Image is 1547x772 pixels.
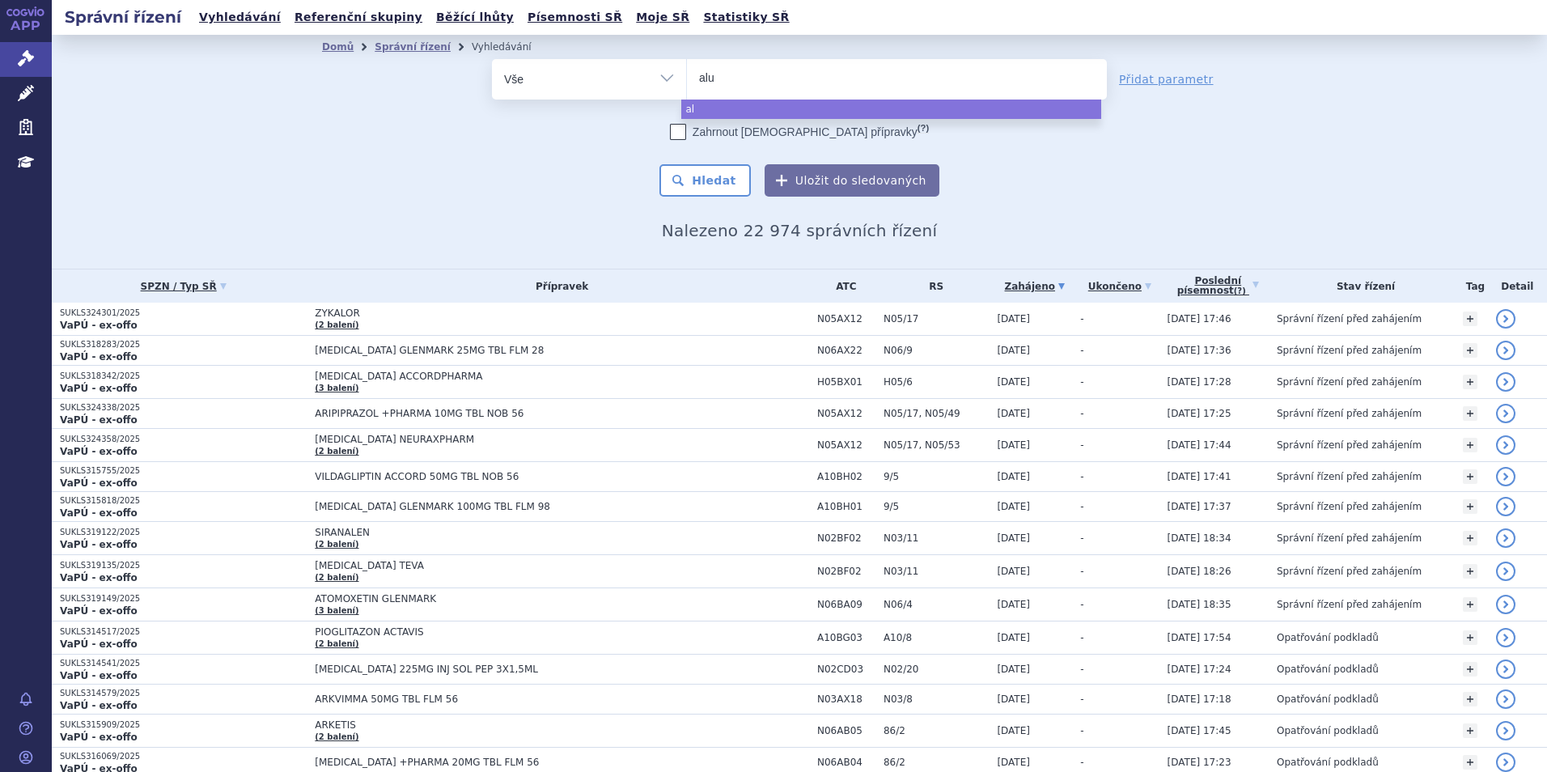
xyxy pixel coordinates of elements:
[997,313,1030,324] span: [DATE]
[60,605,138,617] strong: VaPÚ - ex-offo
[1168,408,1231,419] span: [DATE] 17:25
[884,313,989,324] span: N05/17
[1488,269,1547,303] th: Detail
[1277,501,1422,512] span: Správní řízení před zahájením
[997,439,1030,451] span: [DATE]
[884,632,989,643] span: A10/8
[681,100,1101,119] li: al
[817,566,875,577] span: N02BF02
[1277,664,1379,675] span: Opatřování podkladů
[1496,595,1515,614] a: detail
[1168,439,1231,451] span: [DATE] 17:44
[884,694,989,705] span: N03/8
[60,383,138,394] strong: VaPÚ - ex-offo
[1080,632,1083,643] span: -
[315,384,358,392] a: (3 balení)
[1168,345,1231,356] span: [DATE] 17:36
[659,164,751,197] button: Hledat
[1496,435,1515,455] a: detail
[1277,408,1422,419] span: Správní řízení před zahájením
[817,376,875,388] span: H05BX01
[315,626,719,638] span: PIOGLITAZON ACTAVIS
[884,725,989,736] span: 86/2
[1496,628,1515,647] a: detail
[1080,664,1083,675] span: -
[997,408,1030,419] span: [DATE]
[1496,660,1515,679] a: detail
[997,725,1030,736] span: [DATE]
[1119,71,1214,87] a: Přidat parametr
[1463,406,1477,421] a: +
[1080,313,1083,324] span: -
[884,757,989,768] span: 86/2
[315,560,719,571] span: [MEDICAL_DATA] TEVA
[1168,694,1231,705] span: [DATE] 17:18
[817,532,875,544] span: N02BF02
[1080,408,1083,419] span: -
[1496,721,1515,740] a: detail
[1496,562,1515,581] a: detail
[817,757,875,768] span: N06AB04
[60,308,307,319] p: SUKLS324301/2025
[662,221,937,240] span: Nalezeno 22 974 správních řízení
[1277,757,1379,768] span: Opatřování podkladů
[1080,471,1083,482] span: -
[997,664,1030,675] span: [DATE]
[1277,532,1422,544] span: Správní řízení před zahájením
[817,471,875,482] span: A10BH02
[60,539,138,550] strong: VaPÚ - ex-offo
[523,6,627,28] a: Písemnosti SŘ
[884,439,989,451] span: N05/17, N05/53
[315,573,358,582] a: (2 balení)
[817,313,875,324] span: N05AX12
[60,465,307,477] p: SUKLS315755/2025
[1277,632,1379,643] span: Opatřování podkladů
[817,664,875,675] span: N02CD03
[315,527,719,538] span: SIRANALEN
[1463,469,1477,484] a: +
[1463,755,1477,770] a: +
[884,532,989,544] span: N03/11
[60,700,138,711] strong: VaPÚ - ex-offo
[1277,725,1379,736] span: Opatřování podkladů
[1168,599,1231,610] span: [DATE] 18:35
[1496,404,1515,423] a: detail
[60,732,138,743] strong: VaPÚ - ex-offo
[315,408,719,419] span: ARIPIPRAZOL +PHARMA 10MG TBL NOB 56
[884,345,989,356] span: N06/9
[884,664,989,675] span: N02/20
[315,757,719,768] span: [MEDICAL_DATA] +PHARMA 20MG TBL FLM 56
[884,471,989,482] span: 9/5
[315,719,719,731] span: ARKETIS
[1463,375,1477,389] a: +
[1168,501,1231,512] span: [DATE] 17:37
[60,638,138,650] strong: VaPÚ - ex-offo
[997,694,1030,705] span: [DATE]
[315,501,719,512] span: [MEDICAL_DATA] GLENMARK 100MG TBL FLM 98
[52,6,194,28] h2: Správní řízení
[60,320,138,331] strong: VaPÚ - ex-offo
[1080,532,1083,544] span: -
[884,376,989,388] span: H05/6
[997,501,1030,512] span: [DATE]
[60,339,307,350] p: SUKLS318283/2025
[1168,313,1231,324] span: [DATE] 17:46
[1168,532,1231,544] span: [DATE] 18:34
[817,501,875,512] span: A10BH01
[60,688,307,699] p: SUKLS314579/2025
[322,41,354,53] a: Domů
[315,471,719,482] span: VILDAGLIPTIN ACCORD 50MG TBL NOB 56
[1080,439,1083,451] span: -
[60,670,138,681] strong: VaPÚ - ex-offo
[315,371,719,382] span: [MEDICAL_DATA] ACCORDPHARMA
[315,540,358,549] a: (2 balení)
[1168,566,1231,577] span: [DATE] 18:26
[1496,528,1515,548] a: detail
[431,6,519,28] a: Běžící lhůty
[918,123,929,134] abbr: (?)
[817,694,875,705] span: N03AX18
[315,593,719,604] span: ATOMOXETIN GLENMARK
[809,269,875,303] th: ATC
[1080,501,1083,512] span: -
[1463,597,1477,612] a: +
